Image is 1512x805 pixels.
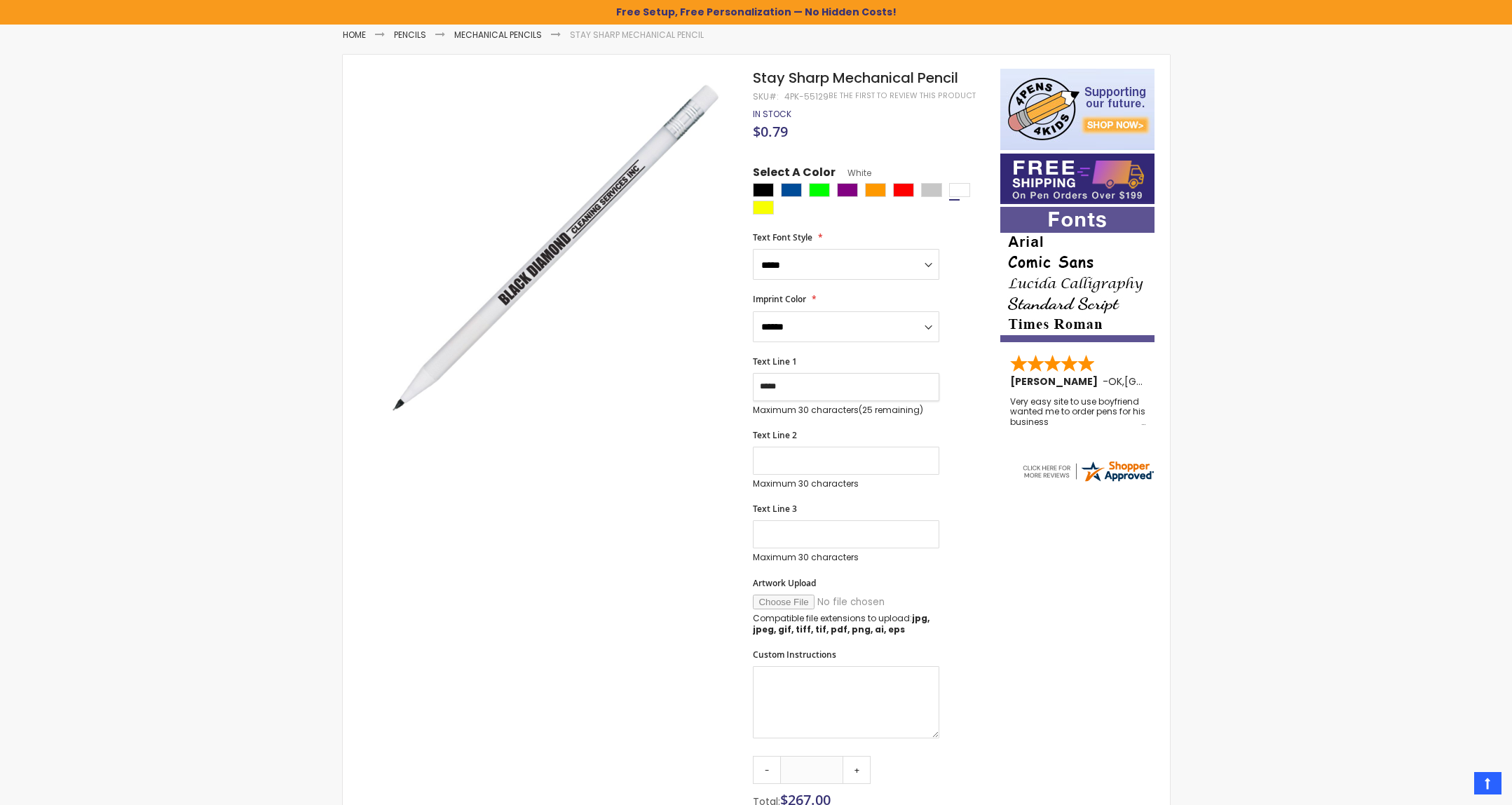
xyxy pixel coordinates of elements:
[1000,207,1155,342] img: font-personalization-examples
[1010,397,1146,427] div: Very easy site to use boyfriend wanted me to order pens for his business
[865,183,886,197] div: Orange
[921,183,942,197] div: Silver
[893,183,914,197] div: Red
[1021,459,1155,484] img: 4pens.com widget logo
[753,165,836,184] span: Select A Color
[836,167,871,179] span: White
[753,577,816,589] span: Artwork Upload
[859,404,923,416] span: (25 remaining)
[784,91,829,102] div: 4PK-55129
[454,29,542,41] a: Mechanical Pencils
[949,183,970,197] div: White
[843,756,871,784] a: +
[753,356,797,367] span: Text Line 1
[1103,374,1227,388] span: - ,
[753,201,774,215] div: Yellow
[753,478,939,489] p: Maximum 30 characters
[1108,374,1122,388] span: OK
[837,183,858,197] div: Purple
[1000,69,1155,150] img: 4pens 4 kids
[753,68,958,88] span: Stay Sharp Mechanical Pencil
[370,67,734,431] img: white-stay-sharp-mechanical-pencil-55129_1.jpg
[753,183,774,197] div: Black
[829,90,976,101] a: Be the first to review this product
[753,612,929,635] strong: jpg, jpeg, gif, tiff, tif, pdf, png, ai, eps
[753,109,791,120] div: Availability
[753,613,939,635] p: Compatible file extensions to upload:
[343,29,366,41] a: Home
[753,405,939,416] p: Maximum 30 characters
[1000,154,1155,204] img: Free shipping on orders over $199
[753,503,797,515] span: Text Line 3
[809,183,830,197] div: Lime Green
[1010,374,1103,388] span: [PERSON_NAME]
[394,29,426,41] a: Pencils
[753,649,836,661] span: Custom Instructions
[753,90,779,102] strong: SKU
[1021,475,1155,487] a: 4pens.com certificate URL
[753,231,812,243] span: Text Font Style
[753,293,806,305] span: Imprint Color
[1124,374,1227,388] span: [GEOGRAPHIC_DATA]
[570,29,704,41] li: Stay Sharp Mechanical Pencil
[753,756,781,784] a: -
[753,122,788,141] span: $0.79
[753,552,939,563] p: Maximum 30 characters
[753,108,791,120] span: In stock
[781,183,802,197] div: Dark Blue
[753,429,797,441] span: Text Line 2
